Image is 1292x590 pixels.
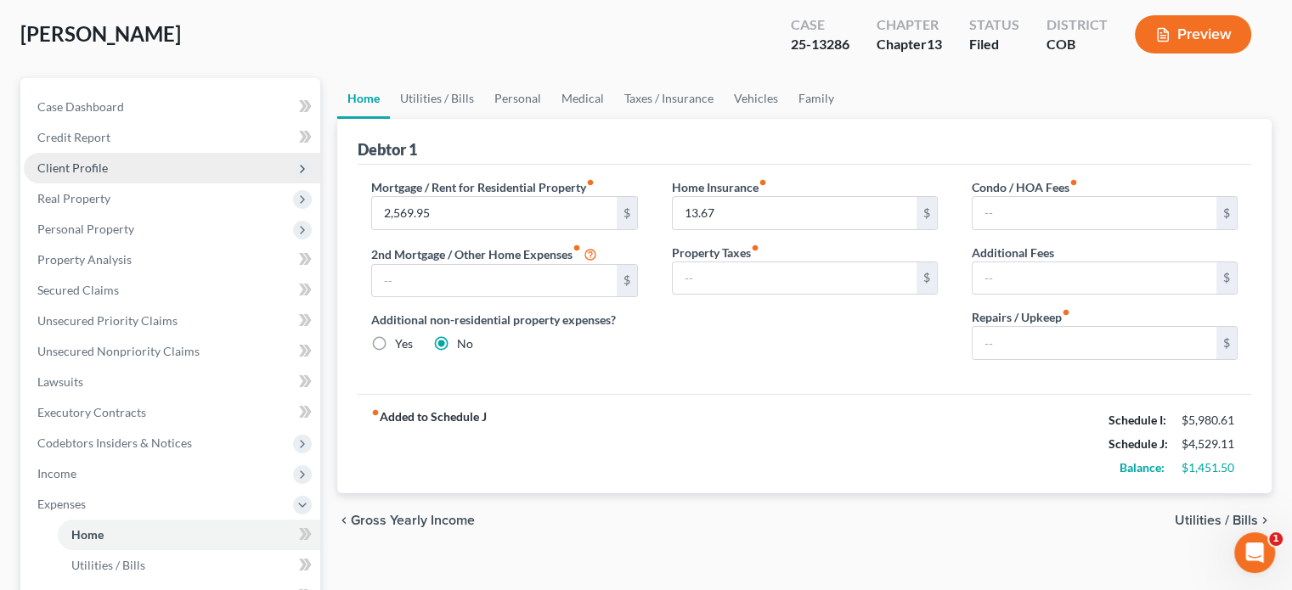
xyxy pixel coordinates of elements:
[1047,15,1108,35] div: District
[1120,460,1165,475] strong: Balance:
[37,252,132,267] span: Property Analysis
[372,197,616,229] input: --
[1062,308,1070,317] i: fiber_manual_record
[969,35,1019,54] div: Filed
[791,35,849,54] div: 25-13286
[37,435,192,450] span: Codebtors Insiders & Notices
[457,335,473,352] label: No
[358,139,417,160] div: Debtor 1
[371,244,597,264] label: 2nd Mortgage / Other Home Expenses
[484,78,551,119] a: Personal
[24,306,320,336] a: Unsecured Priority Claims
[586,178,595,187] i: fiber_manual_record
[395,335,413,352] label: Yes
[371,311,637,329] label: Additional non-residential property expenses?
[1234,532,1275,573] iframe: Intercom live chat
[37,191,110,205] span: Real Property
[37,160,108,175] span: Client Profile
[37,405,146,419] span: Executory Contracts
[1182,459,1238,476] div: $1,451.50
[617,265,637,297] div: $
[37,99,124,114] span: Case Dashboard
[1258,514,1272,527] i: chevron_right
[337,78,390,119] a: Home
[551,78,614,119] a: Medical
[1216,327,1237,359] div: $
[573,244,581,252] i: fiber_manual_record
[1175,514,1272,527] button: Utilities / Bills chevron_right
[1109,436,1168,451] strong: Schedule J:
[673,262,917,295] input: --
[58,520,320,550] a: Home
[372,265,616,297] input: --
[37,283,119,297] span: Secured Claims
[672,244,759,261] label: Property Taxes
[672,178,767,196] label: Home Insurance
[877,15,942,35] div: Chapter
[1135,15,1251,53] button: Preview
[973,262,1216,295] input: --
[371,408,487,480] strong: Added to Schedule J
[969,15,1019,35] div: Status
[724,78,788,119] a: Vehicles
[37,497,86,511] span: Expenses
[24,244,320,275] a: Property Analysis
[24,275,320,306] a: Secured Claims
[1109,413,1166,427] strong: Schedule I:
[614,78,724,119] a: Taxes / Insurance
[927,36,942,52] span: 13
[1269,532,1283,546] span: 1
[390,78,484,119] a: Utilities / Bills
[58,550,320,581] a: Utilities / Bills
[24,397,320,428] a: Executory Contracts
[972,308,1070,326] label: Repairs / Upkeep
[37,374,83,389] span: Lawsuits
[24,122,320,153] a: Credit Report
[337,514,351,527] i: chevron_left
[973,327,1216,359] input: --
[24,367,320,397] a: Lawsuits
[973,197,1216,229] input: --
[617,197,637,229] div: $
[371,408,380,417] i: fiber_manual_record
[759,178,767,187] i: fiber_manual_record
[972,178,1078,196] label: Condo / HOA Fees
[337,514,475,527] button: chevron_left Gross Yearly Income
[37,222,134,236] span: Personal Property
[37,344,200,358] span: Unsecured Nonpriority Claims
[1216,197,1237,229] div: $
[972,244,1054,261] label: Additional Fees
[37,130,110,144] span: Credit Report
[877,35,942,54] div: Chapter
[71,527,104,542] span: Home
[1069,178,1078,187] i: fiber_manual_record
[71,558,145,572] span: Utilities / Bills
[1175,514,1258,527] span: Utilities / Bills
[751,244,759,252] i: fiber_manual_record
[37,466,76,480] span: Income
[371,178,595,196] label: Mortgage / Rent for Residential Property
[37,313,178,328] span: Unsecured Priority Claims
[917,262,937,295] div: $
[673,197,917,229] input: --
[20,21,181,46] span: [PERSON_NAME]
[1047,35,1108,54] div: COB
[24,336,320,367] a: Unsecured Nonpriority Claims
[1216,262,1237,295] div: $
[1182,412,1238,429] div: $5,980.61
[1182,435,1238,452] div: $4,529.11
[917,197,937,229] div: $
[791,15,849,35] div: Case
[351,514,475,527] span: Gross Yearly Income
[788,78,844,119] a: Family
[24,92,320,122] a: Case Dashboard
